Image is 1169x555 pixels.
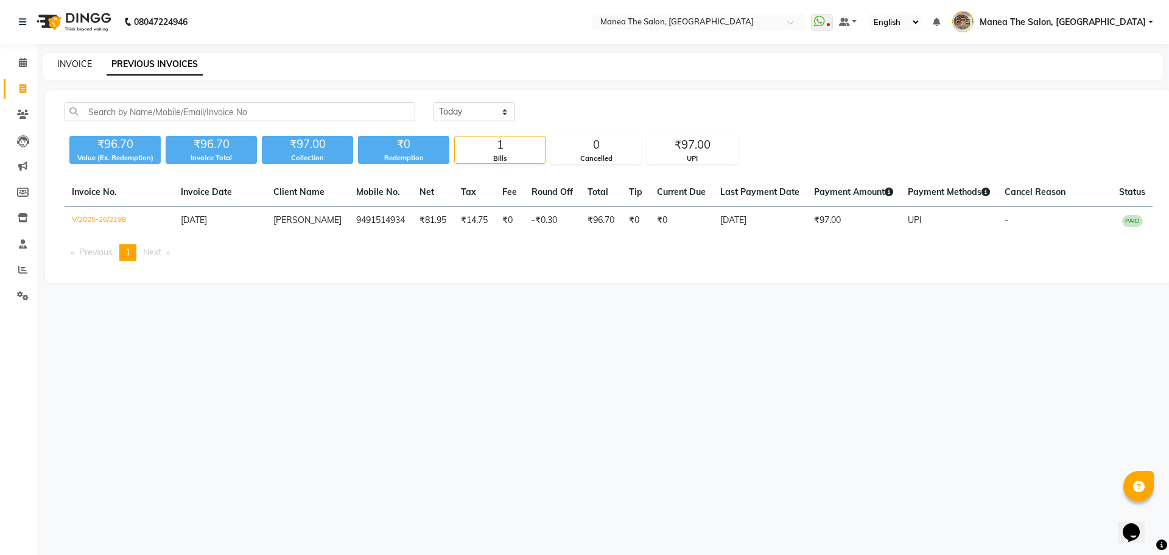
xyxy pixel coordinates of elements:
b: 08047224946 [134,5,188,39]
span: Payment Methods [908,186,990,197]
span: PAID [1122,215,1143,227]
td: ₹0 [495,207,524,235]
img: logo [31,5,114,39]
div: UPI [647,154,737,164]
input: Search by Name/Mobile/Email/Invoice No [65,102,415,121]
span: Net [420,186,434,197]
span: UPI [908,214,922,225]
span: Status [1119,186,1145,197]
span: - [1005,214,1008,225]
td: ₹97.00 [807,207,900,235]
div: Collection [262,153,353,163]
span: Manea The Salon, [GEOGRAPHIC_DATA] [980,16,1146,29]
span: Payment Amount [814,186,893,197]
div: ₹96.70 [166,136,257,153]
span: Client Name [273,186,325,197]
span: Previous [79,247,113,258]
span: Next [143,247,161,258]
div: Cancelled [551,154,641,164]
span: Cancel Reason [1005,186,1065,197]
iframe: chat widget [1118,506,1157,543]
div: Value (Ex. Redemption) [69,153,161,163]
span: [PERSON_NAME] [273,214,342,225]
td: -₹0.30 [524,207,580,235]
div: Bills [455,154,545,164]
span: Invoice Date [181,186,232,197]
div: ₹97.00 [262,136,353,153]
span: Tax [461,186,476,197]
nav: Pagination [65,244,1153,261]
img: Manea The Salon, Kanuru [952,11,974,32]
div: ₹97.00 [647,136,737,154]
td: V/2025-26/2198 [65,207,174,235]
span: Tip [629,186,642,197]
td: ₹14.75 [454,207,495,235]
a: PREVIOUS INVOICES [107,54,203,76]
td: [DATE] [713,207,807,235]
span: [DATE] [181,214,207,225]
div: Redemption [358,153,449,163]
span: Fee [502,186,517,197]
div: ₹0 [358,136,449,153]
span: Round Off [532,186,573,197]
div: Invoice Total [166,153,257,163]
td: ₹0 [650,207,713,235]
span: Mobile No. [356,186,400,197]
div: 1 [455,136,545,154]
td: ₹0 [622,207,650,235]
span: Invoice No. [72,186,117,197]
span: Current Due [657,186,706,197]
div: 0 [551,136,641,154]
a: INVOICE [57,58,92,69]
td: ₹96.70 [580,207,622,235]
td: ₹81.95 [412,207,454,235]
div: ₹96.70 [69,136,161,153]
span: Total [588,186,608,197]
span: 1 [125,247,130,258]
td: 9491514934 [349,207,412,235]
span: Last Payment Date [720,186,799,197]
